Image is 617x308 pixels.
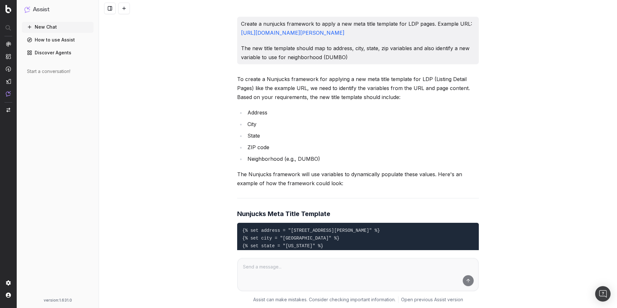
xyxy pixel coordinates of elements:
a: [URL][DOMAIN_NAME][PERSON_NAME] [241,30,344,36]
code: {% set address = "[STREET_ADDRESS][PERSON_NAME]" %} {% set city = "[GEOGRAPHIC_DATA]" %} {% set s... [242,228,510,279]
img: Intelligence [6,54,11,59]
h1: Assist [33,5,49,14]
button: New Chat [22,22,94,32]
div: version: 1.631.0 [24,298,91,303]
a: Open previous Assist version [401,296,463,303]
img: Assist [24,6,30,13]
p: The Nunjucks framework will use variables to dynamically populate these values. Here's an example... [237,170,479,188]
img: Botify logo [5,5,11,13]
img: Analytics [6,41,11,47]
img: Studio [6,79,11,84]
div: Start a conversation! [27,68,88,75]
button: Assist [24,5,91,14]
li: ZIP code [246,143,479,152]
a: How to use Assist [22,35,94,45]
img: Setting [6,280,11,285]
a: Discover Agents [22,48,94,58]
li: State [246,131,479,140]
p: Create a nunjucks framework to apply a new meta title template for LDP pages. Example URL: [241,19,475,37]
img: My account [6,293,11,298]
p: To create a Nunjucks framework for applying a new meta title template for LDP (Listing Detail Pag... [237,75,479,102]
img: Assist [6,91,11,96]
li: Address [246,108,479,117]
img: Activation [6,66,11,72]
img: Switch project [6,108,10,112]
p: Assist can make mistakes. Consider checking important information. [253,296,396,303]
div: Open Intercom Messenger [595,286,611,302]
p: The new title template should map to address, city, state, zip variables and also identify a new ... [241,44,475,62]
li: City [246,120,479,129]
strong: Nunjucks Meta Title Template [237,210,330,218]
li: Neighborhood (e.g., DUMBO) [246,154,479,163]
